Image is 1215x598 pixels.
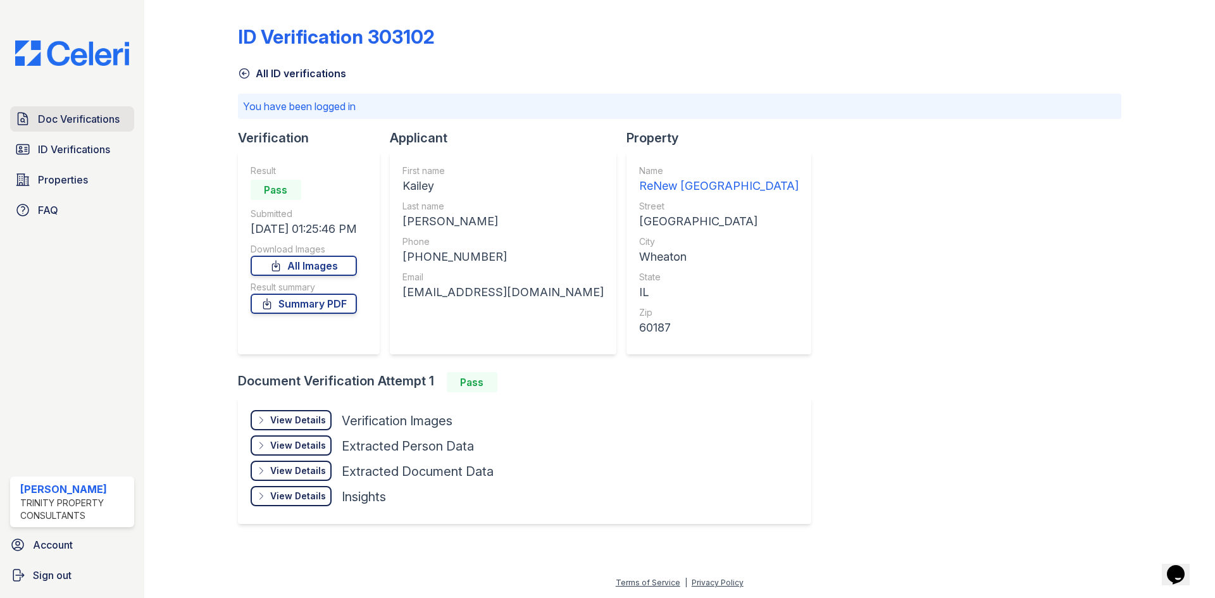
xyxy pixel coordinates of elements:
a: Name ReNew [GEOGRAPHIC_DATA] [639,165,799,195]
div: Pass [251,180,301,200]
a: Summary PDF [251,294,357,314]
a: Doc Verifications [10,106,134,132]
div: Street [639,200,799,213]
span: Properties [38,172,88,187]
div: City [639,235,799,248]
span: Account [33,537,73,552]
div: Result summary [251,281,357,294]
div: Extracted Document Data [342,463,494,480]
div: Trinity Property Consultants [20,497,129,522]
div: 60187 [639,319,799,337]
div: Applicant [390,129,626,147]
div: Wheaton [639,248,799,266]
a: Privacy Policy [692,578,744,587]
span: ID Verifications [38,142,110,157]
div: IL [639,283,799,301]
span: Doc Verifications [38,111,120,127]
div: Verification [238,129,390,147]
a: Properties [10,167,134,192]
div: [DATE] 01:25:46 PM [251,220,357,238]
div: Submitted [251,208,357,220]
div: [PERSON_NAME] [20,482,129,497]
div: [PERSON_NAME] [402,213,604,230]
div: Insights [342,488,386,506]
div: Last name [402,200,604,213]
span: FAQ [38,202,58,218]
div: Name [639,165,799,177]
div: Document Verification Attempt 1 [238,372,821,392]
div: Extracted Person Data [342,437,474,455]
iframe: chat widget [1162,547,1202,585]
div: [PHONE_NUMBER] [402,248,604,266]
div: ID Verification 303102 [238,25,435,48]
img: CE_Logo_Blue-a8612792a0a2168367f1c8372b55b34899dd931a85d93a1a3d3e32e68fde9ad4.png [5,40,139,66]
div: State [639,271,799,283]
a: All ID verifications [238,66,346,81]
div: Download Images [251,243,357,256]
a: ID Verifications [10,137,134,162]
a: Terms of Service [616,578,680,587]
a: Sign out [5,563,139,588]
div: Property [626,129,821,147]
div: Zip [639,306,799,319]
div: View Details [270,490,326,502]
a: FAQ [10,197,134,223]
p: You have been logged in [243,99,1116,114]
a: All Images [251,256,357,276]
div: ReNew [GEOGRAPHIC_DATA] [639,177,799,195]
span: Sign out [33,568,72,583]
a: Account [5,532,139,558]
div: [EMAIL_ADDRESS][DOMAIN_NAME] [402,283,604,301]
div: View Details [270,464,326,477]
div: Kailey [402,177,604,195]
div: Pass [447,372,497,392]
div: First name [402,165,604,177]
div: | [685,578,687,587]
div: Verification Images [342,412,452,430]
div: View Details [270,439,326,452]
div: Result [251,165,357,177]
div: Email [402,271,604,283]
div: Phone [402,235,604,248]
div: View Details [270,414,326,427]
div: [GEOGRAPHIC_DATA] [639,213,799,230]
